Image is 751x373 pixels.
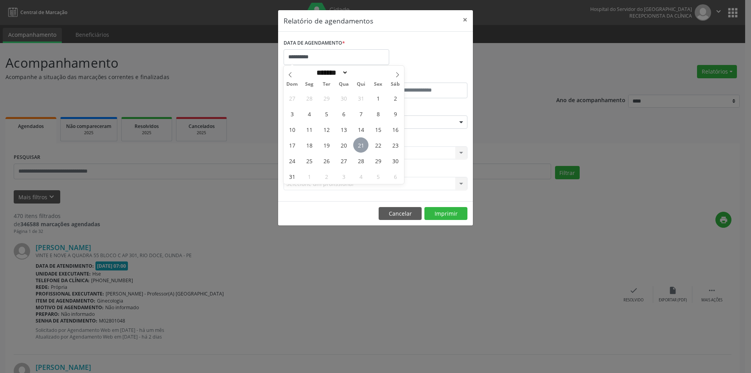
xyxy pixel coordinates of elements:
span: Agosto 11, 2025 [302,122,317,137]
span: Agosto 19, 2025 [319,137,334,153]
span: Setembro 2, 2025 [319,169,334,184]
span: Julho 31, 2025 [353,90,368,106]
span: Agosto 17, 2025 [284,137,300,153]
button: Cancelar [379,207,422,220]
span: Ter [318,82,335,87]
span: Agosto 14, 2025 [353,122,368,137]
span: Setembro 6, 2025 [388,169,403,184]
span: Julho 30, 2025 [336,90,351,106]
span: Agosto 21, 2025 [353,137,368,153]
input: Year [348,68,374,77]
span: Qui [352,82,370,87]
select: Month [314,68,348,77]
span: Agosto 22, 2025 [370,137,386,153]
span: Agosto 27, 2025 [336,153,351,168]
span: Julho 27, 2025 [284,90,300,106]
span: Agosto 18, 2025 [302,137,317,153]
span: Agosto 3, 2025 [284,106,300,121]
h5: Relatório de agendamentos [284,16,373,26]
span: Agosto 12, 2025 [319,122,334,137]
span: Qua [335,82,352,87]
span: Agosto 6, 2025 [336,106,351,121]
span: Agosto 26, 2025 [319,153,334,168]
span: Setembro 1, 2025 [302,169,317,184]
span: Agosto 16, 2025 [388,122,403,137]
span: Sáb [387,82,404,87]
span: Agosto 15, 2025 [370,122,386,137]
span: Julho 28, 2025 [302,90,317,106]
button: Imprimir [424,207,467,220]
span: Sex [370,82,387,87]
span: Agosto 9, 2025 [388,106,403,121]
span: Dom [284,82,301,87]
span: Agosto 24, 2025 [284,153,300,168]
span: Agosto 31, 2025 [284,169,300,184]
span: Agosto 2, 2025 [388,90,403,106]
span: Setembro 5, 2025 [370,169,386,184]
span: Seg [301,82,318,87]
span: Agosto 29, 2025 [370,153,386,168]
span: Agosto 1, 2025 [370,90,386,106]
span: Agosto 7, 2025 [353,106,368,121]
span: Agosto 10, 2025 [284,122,300,137]
span: Setembro 3, 2025 [336,169,351,184]
span: Agosto 30, 2025 [388,153,403,168]
span: Agosto 4, 2025 [302,106,317,121]
span: Agosto 13, 2025 [336,122,351,137]
span: Agosto 25, 2025 [302,153,317,168]
span: Agosto 20, 2025 [336,137,351,153]
span: Agosto 23, 2025 [388,137,403,153]
span: Agosto 5, 2025 [319,106,334,121]
span: Agosto 28, 2025 [353,153,368,168]
label: ATÉ [377,70,467,83]
span: Agosto 8, 2025 [370,106,386,121]
span: Julho 29, 2025 [319,90,334,106]
label: DATA DE AGENDAMENTO [284,37,345,49]
span: Setembro 4, 2025 [353,169,368,184]
button: Close [457,10,473,29]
